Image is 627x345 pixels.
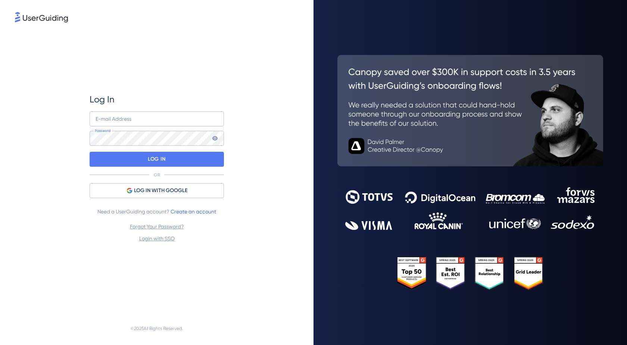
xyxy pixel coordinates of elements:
[97,207,216,216] span: Need a UserGuiding account?
[154,172,160,178] p: OR
[130,224,184,230] a: Forgot Your Password?
[130,324,183,333] span: © 2025 All Rights Reserved.
[171,209,216,215] a: Create an account
[134,186,187,195] span: LOG IN WITH GOOGLE
[345,187,595,230] img: 9302ce2ac39453076f5bc0f2f2ca889b.svg
[337,55,603,166] img: 26c0aa7c25a843aed4baddd2b5e0fa68.svg
[90,111,224,126] input: example@company.com
[139,235,175,241] a: Login with SSO
[148,153,165,165] p: LOG IN
[397,257,543,290] img: 25303e33045975176eb484905ab012ff.svg
[90,93,115,105] span: Log In
[15,12,68,22] img: 8faab4ba6bc7696a72372aa768b0286c.svg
